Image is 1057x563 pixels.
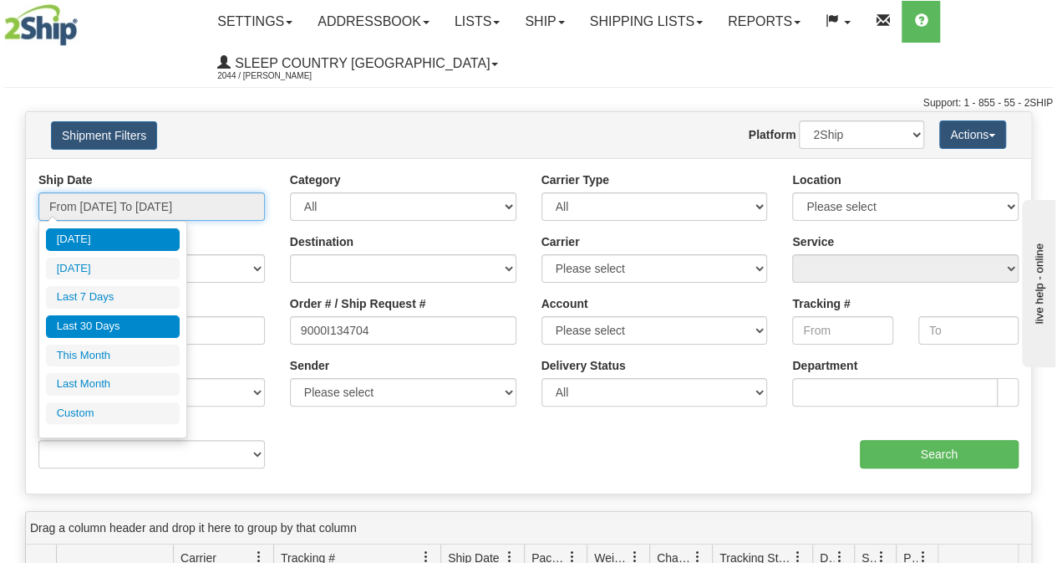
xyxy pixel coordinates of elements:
[442,1,512,43] a: Lists
[305,1,442,43] a: Addressbook
[46,315,180,338] li: Last 30 Days
[46,373,180,396] li: Last Month
[26,512,1031,545] div: grid grouping header
[51,121,157,150] button: Shipment Filters
[749,126,796,143] label: Platform
[46,228,180,251] li: [DATE]
[541,233,580,250] label: Carrier
[46,345,180,367] li: This Month
[205,43,511,84] a: Sleep Country [GEOGRAPHIC_DATA] 2044 / [PERSON_NAME]
[1019,196,1055,366] iframe: chat widget
[792,357,857,374] label: Department
[290,233,353,250] label: Destination
[46,258,180,280] li: [DATE]
[541,171,609,188] label: Carrier Type
[38,171,93,188] label: Ship Date
[46,286,180,309] li: Last 7 Days
[792,295,850,312] label: Tracking #
[205,1,305,43] a: Settings
[231,56,490,70] span: Sleep Country [GEOGRAPHIC_DATA]
[541,295,588,312] label: Account
[918,316,1019,345] input: To
[4,96,1053,110] div: Support: 1 - 855 - 55 - 2SHIP
[13,14,155,27] div: live help - online
[792,316,892,345] input: From
[290,295,426,312] label: Order # / Ship Request #
[541,357,626,374] label: Delivery Status
[290,171,341,188] label: Category
[512,1,577,43] a: Ship
[46,402,180,425] li: Custom
[715,1,813,43] a: Reports
[860,440,1019,468] input: Search
[290,357,329,374] label: Sender
[792,171,841,188] label: Location
[217,68,343,84] span: 2044 / [PERSON_NAME]
[4,4,78,46] img: logo2044.jpg
[577,1,715,43] a: Shipping lists
[792,233,834,250] label: Service
[939,120,1006,149] button: Actions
